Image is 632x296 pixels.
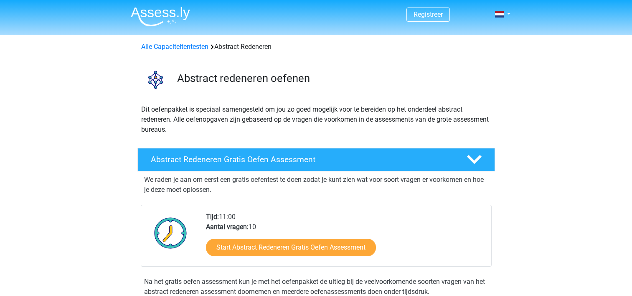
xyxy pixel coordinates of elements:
h4: Abstract Redeneren Gratis Oefen Assessment [151,155,453,164]
a: Start Abstract Redeneren Gratis Oefen Assessment [206,239,376,256]
img: Klok [150,212,192,254]
div: Abstract Redeneren [138,42,495,52]
div: 11:00 10 [200,212,491,266]
img: abstract redeneren [138,62,173,97]
h3: Abstract redeneren oefenen [177,72,488,85]
b: Tijd: [206,213,219,221]
p: We raden je aan om eerst een gratis oefentest te doen zodat je kunt zien wat voor soort vragen er... [144,175,488,195]
a: Abstract Redeneren Gratis Oefen Assessment [134,148,498,171]
p: Dit oefenpakket is speciaal samengesteld om jou zo goed mogelijk voor te bereiden op het onderdee... [141,105,491,135]
img: Assessly [131,7,190,26]
b: Aantal vragen: [206,223,249,231]
a: Alle Capaciteitentesten [141,43,208,51]
a: Registreer [414,10,443,18]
